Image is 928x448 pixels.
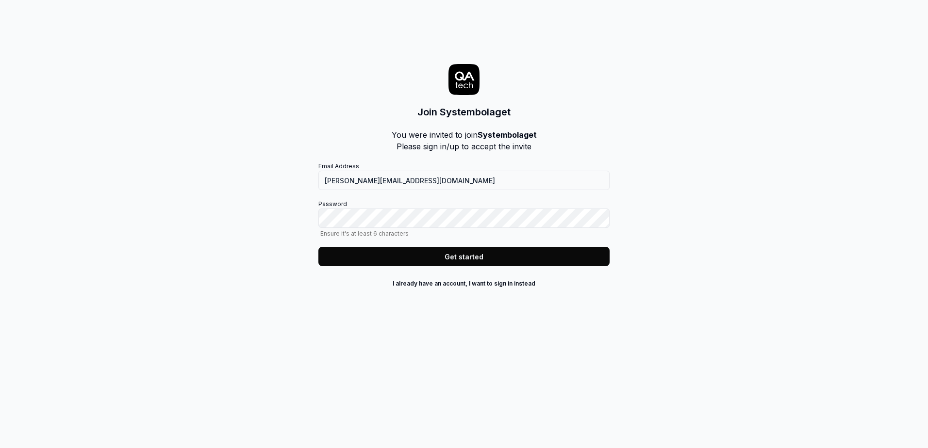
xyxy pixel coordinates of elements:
[318,230,610,237] span: Ensure it's at least 6 characters
[392,141,537,152] p: Please sign in/up to accept the invite
[318,247,610,266] button: Get started
[318,162,610,190] label: Email Address
[318,171,610,190] input: Email Address
[478,130,537,140] b: Systembolaget
[417,105,511,119] h3: Join Systembolaget
[392,129,537,141] p: You were invited to join
[318,276,610,291] button: I already have an account, I want to sign in instead
[318,208,610,228] input: PasswordEnsure it's at least 6 characters
[318,200,610,237] label: Password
